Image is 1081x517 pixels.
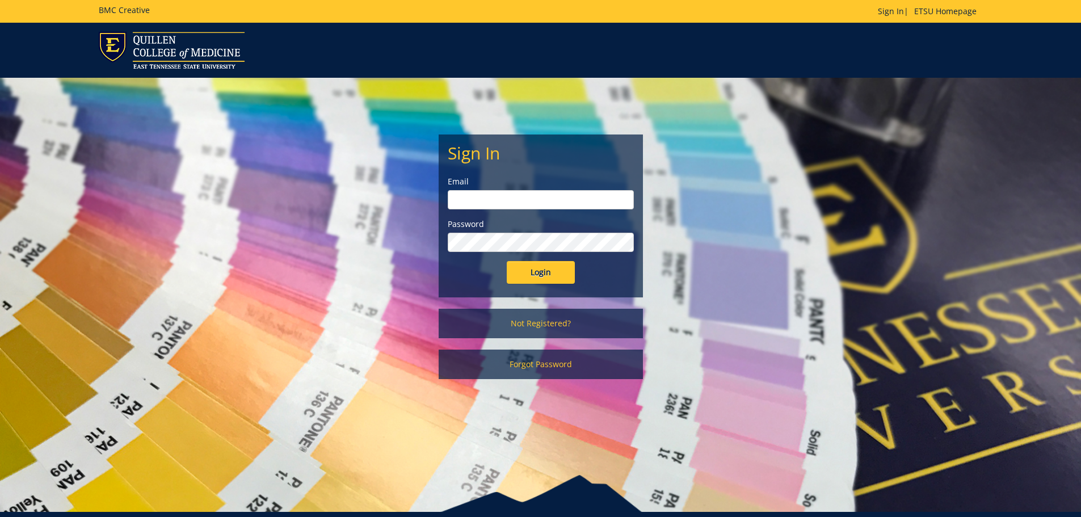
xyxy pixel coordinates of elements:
h5: BMC Creative [99,6,150,14]
label: Password [448,218,634,230]
a: Not Registered? [439,309,643,338]
img: ETSU logo [99,32,245,69]
p: | [878,6,982,17]
a: Sign In [878,6,904,16]
label: Email [448,176,634,187]
a: ETSU Homepage [908,6,982,16]
a: Forgot Password [439,350,643,379]
h2: Sign In [448,144,634,162]
input: Login [507,261,575,284]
